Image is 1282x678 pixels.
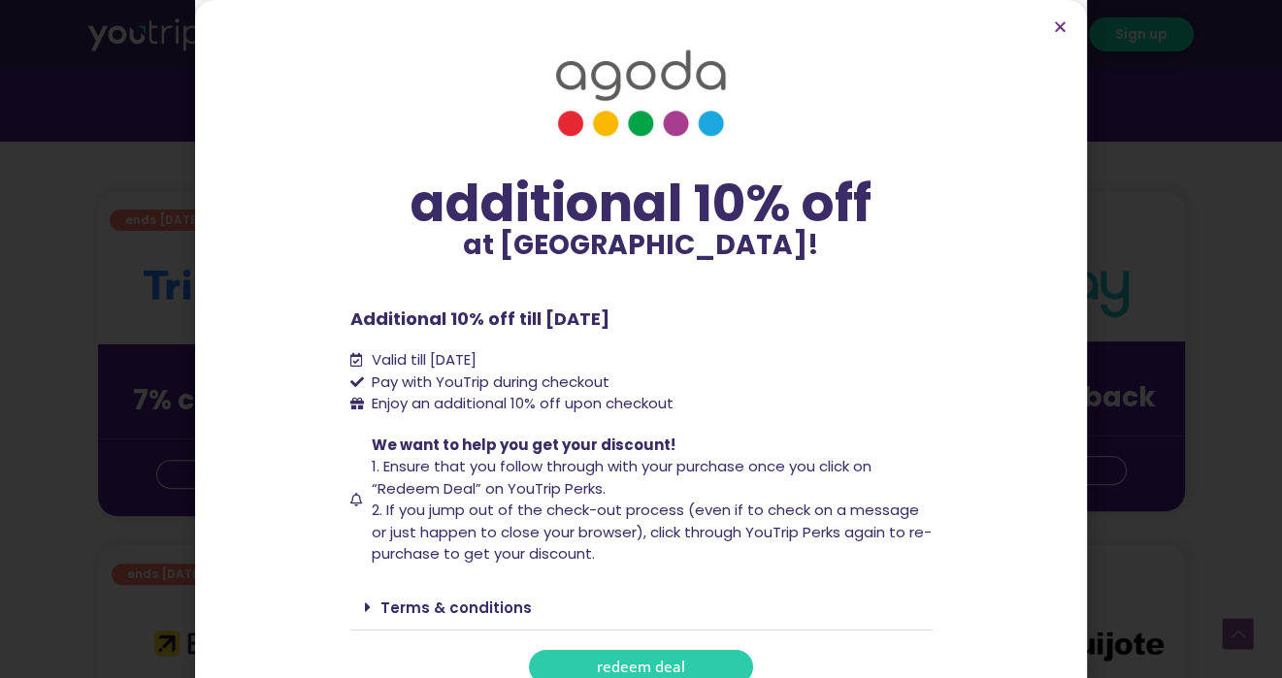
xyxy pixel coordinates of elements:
span: We want to help you get your discount! [372,435,675,455]
p: Additional 10% off till [DATE] [350,306,933,332]
span: Valid till [DATE] [367,349,477,371]
p: at [GEOGRAPHIC_DATA]! [350,232,933,259]
span: 1. Ensure that you follow through with your purchase once you click on “Redeem Deal” on YouTrip P... [372,456,871,499]
span: redeem deal [597,660,685,674]
span: Pay with YouTrip during checkout [367,371,609,394]
span: Enjoy an additional 10% off upon checkout [372,393,674,413]
span: 2. If you jump out of the check-out process (even if to check on a message or just happen to clos... [372,500,932,564]
a: Terms & conditions [380,597,532,618]
a: Close [1053,19,1068,34]
div: Terms & conditions [350,585,933,630]
div: additional 10% off [350,176,933,232]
